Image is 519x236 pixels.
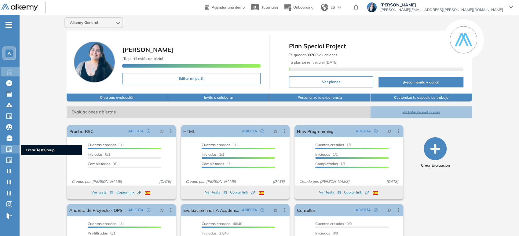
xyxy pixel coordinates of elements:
[155,126,169,136] button: pushpin
[283,1,313,14] button: Onboarding
[69,179,124,184] span: Creado por: [PERSON_NAME]
[202,231,228,235] span: 27/40
[212,5,245,9] span: Agendar una demo
[321,4,328,11] img: world
[88,231,115,235] span: 0/1
[315,161,345,166] span: 1/1
[269,126,282,136] button: pushpin
[205,189,227,196] button: Ver tests
[380,2,503,7] span: [PERSON_NAME]
[338,6,341,9] img: arrow
[116,190,141,195] span: Copiar link
[122,73,261,84] button: Editar mi perfil
[122,46,173,53] span: [PERSON_NAME]
[315,142,344,147] span: Cuentas creadas
[297,125,334,137] a: New Programming
[269,94,371,101] button: Personaliza la experiencia
[371,106,472,118] button: Ver todas las evaluaciones
[315,231,330,235] span: Iniciadas
[315,221,352,226] span: 0/0
[289,42,463,51] span: Plan Special Project
[374,208,378,212] span: check-circle
[67,106,371,118] span: Evaluaciones abiertas
[289,60,338,65] span: Tu plan se renueva el
[315,152,338,157] span: 1/1
[273,208,278,212] span: pushpin
[384,179,401,184] span: [DATE]
[69,204,126,216] a: Analista de Proyecto - OPS SEP
[269,205,282,215] button: pushpin
[242,207,257,213] span: ABIERTA
[1,4,38,12] img: Logo
[202,142,230,147] span: Cuentas creadas
[202,152,217,157] span: Iniciadas
[261,5,279,9] span: Tutoriales
[387,129,391,134] span: pushpin
[145,191,150,195] img: ESP
[409,165,519,236] div: Widget de chat
[122,56,163,61] span: ¡Tu perfil está completo!
[371,94,472,101] button: Customiza tu espacio de trabajo
[260,129,264,133] span: check-circle
[160,208,164,212] span: pushpin
[421,137,450,168] button: Crear Evaluación
[67,94,168,101] button: Crea una evaluación
[202,221,242,226] span: 40/40
[91,189,113,196] button: Ver tests
[344,189,369,196] button: Copiar link
[315,221,344,226] span: Cuentas creadas
[289,53,338,57] span: Te quedan Evaluaciones
[5,24,12,25] i: -
[88,231,108,235] span: Prefiltrados
[183,204,239,216] a: Evaluación final IA Academy | Pomelo
[88,152,110,157] span: 0/1
[88,142,124,147] span: 1/1
[88,221,116,226] span: Cuentas creadas
[70,20,98,25] span: Alkemy General
[382,126,396,136] button: pushpin
[378,77,463,87] button: ¡Recomienda y gana!
[26,147,77,153] span: Crear TestGroup
[168,94,269,101] button: Invita a colaborar
[202,221,230,226] span: Cuentas creadas
[315,161,338,166] span: Completados
[147,129,150,133] span: check-circle
[319,189,341,196] button: Ver tests
[409,165,519,236] iframe: Chat Widget
[315,142,352,147] span: 1/1
[202,231,217,235] span: Iniciadas
[183,179,238,184] span: Creado por: [PERSON_NAME]
[88,152,103,157] span: Iniciadas
[88,161,110,166] span: Completados
[380,7,503,12] span: [PERSON_NAME][EMAIL_ADDRESS][PERSON_NAME][DOMAIN_NAME]
[382,205,396,215] button: pushpin
[315,231,338,235] span: 0/0
[421,163,450,168] span: Crear Evaluación
[297,204,315,216] a: Consultor
[202,142,238,147] span: 1/1
[74,42,115,83] img: Foto de perfil
[273,129,278,134] span: pushpin
[374,129,378,133] span: check-circle
[270,179,287,184] span: [DATE]
[387,208,391,212] span: pushpin
[128,207,144,213] span: ABIERTA
[289,76,373,87] button: Ver planes
[183,125,195,137] a: HTML
[155,205,169,215] button: pushpin
[293,5,313,9] span: Onboarding
[373,191,378,195] img: ESP
[157,179,174,184] span: [DATE]
[356,207,371,213] span: ABIERTA
[242,128,257,134] span: ABIERTA
[128,128,144,134] span: ABIERTA
[230,189,255,196] button: Copiar link
[297,179,352,184] span: Creado por: [PERSON_NAME]
[205,3,245,10] a: Agendar una demo
[356,128,371,134] span: ABIERTA
[8,51,11,56] span: A
[69,125,93,137] a: Prueba RSC
[202,152,224,157] span: 1/1
[160,129,164,134] span: pushpin
[325,60,338,65] b: [DATE]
